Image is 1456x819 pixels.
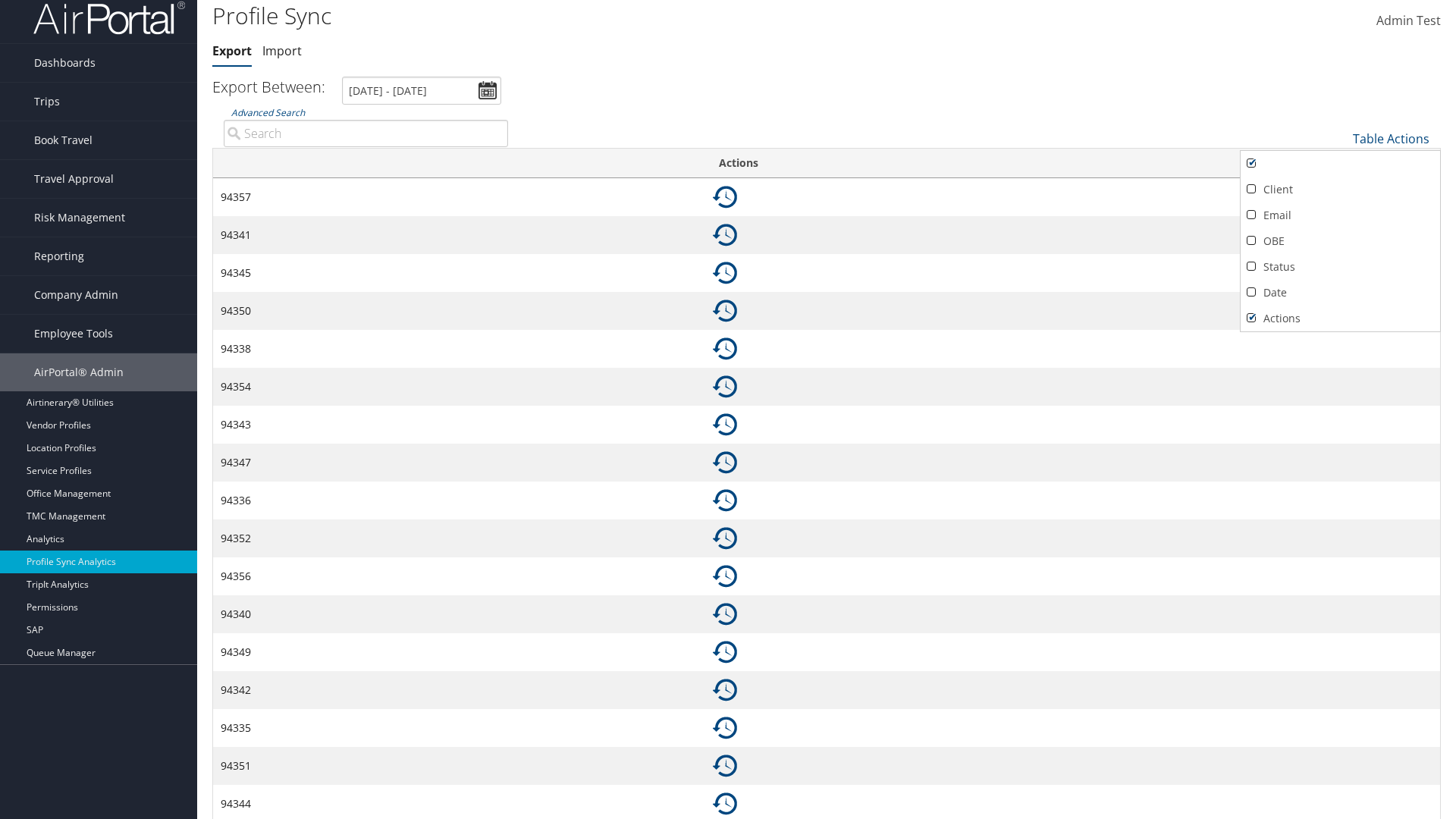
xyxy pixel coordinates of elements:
span: AirPortal® Admin [34,353,124,391]
span: Travel Approval [34,160,114,198]
span: Trips [34,83,60,121]
a: Date [1241,280,1440,306]
span: Risk Management [34,199,125,237]
span: Employee Tools [34,315,113,353]
span: Dashboards [34,44,96,82]
span: Book Travel [34,121,93,159]
a: OBE [1241,228,1440,254]
a: Email [1241,202,1440,228]
span: Reporting [34,237,84,275]
a: Status [1241,254,1440,280]
a: Actions [1241,306,1440,331]
a: Client [1241,177,1440,202]
span: Company Admin [34,276,118,314]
